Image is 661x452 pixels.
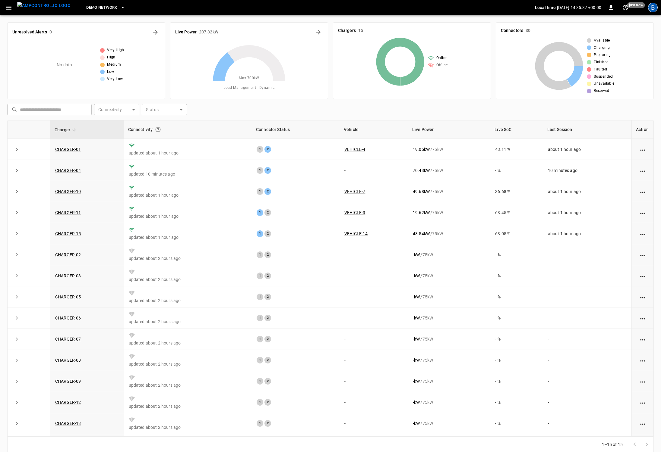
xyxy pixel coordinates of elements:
[199,29,218,36] h6: 207.32 kW
[413,252,420,258] p: - kW
[257,378,263,385] div: 1
[436,55,447,61] span: Online
[535,5,556,11] p: Local time
[57,62,72,68] p: No data
[490,413,543,434] td: - %
[257,399,263,406] div: 1
[264,209,271,216] div: 2
[129,319,247,325] p: updated about 2 hours ago
[340,329,408,350] td: -
[107,55,115,61] span: High
[340,392,408,413] td: -
[627,2,645,8] span: just now
[264,251,271,258] div: 2
[257,273,263,279] div: 1
[344,147,365,152] a: VEHICLE-4
[257,336,263,342] div: 1
[338,27,356,34] h6: Chargers
[55,231,81,236] a: CHARGER-15
[543,392,631,413] td: -
[264,146,271,153] div: 2
[257,251,263,258] div: 1
[86,4,117,11] span: DEMO NETWORK
[490,120,543,139] th: Live SoC
[490,202,543,223] td: 63.45 %
[55,273,81,278] a: CHARGER-03
[12,229,21,238] button: expand row
[12,29,47,36] h6: Unresolved Alerts
[12,419,21,428] button: expand row
[55,126,78,133] span: Charger
[413,189,485,195] div: / 75 kW
[413,336,485,342] div: / 75 kW
[129,150,247,156] p: updated about 1 hour ago
[490,160,543,181] td: - %
[543,307,631,329] td: -
[543,139,631,160] td: about 1 hour ago
[594,59,609,65] span: Finished
[639,189,647,195] div: action cell options
[257,167,263,174] div: 1
[413,146,485,152] div: / 75 kW
[17,2,71,9] img: ampcontrol.io logo
[413,146,430,152] p: 19.05 kW
[413,420,420,426] p: - kW
[490,307,543,329] td: - %
[594,67,607,73] span: Faulted
[55,252,81,257] a: CHARGER-02
[490,350,543,371] td: - %
[501,27,523,34] h6: Connectors
[340,350,408,371] td: -
[153,124,163,135] button: Connection between the charger and our software.
[340,371,408,392] td: -
[594,88,609,94] span: Reserved
[639,210,647,216] div: action cell options
[84,2,127,14] button: DEMO NETWORK
[639,167,647,173] div: action cell options
[129,424,247,430] p: updated about 2 hours ago
[594,74,613,80] span: Suspended
[639,294,647,300] div: action cell options
[413,210,485,216] div: / 75 kW
[543,120,631,139] th: Last Session
[264,315,271,321] div: 2
[340,286,408,307] td: -
[340,120,408,139] th: Vehicle
[257,315,263,321] div: 1
[150,27,160,37] button: All Alerts
[543,265,631,286] td: -
[413,357,420,363] p: - kW
[413,378,420,384] p: - kW
[543,244,631,265] td: -
[129,192,247,198] p: updated about 1 hour ago
[55,421,81,426] a: CHARGER-13
[408,120,490,139] th: Live Power
[12,271,21,280] button: expand row
[264,273,271,279] div: 2
[129,255,247,261] p: updated about 2 hours ago
[648,3,658,12] div: profile-icon
[340,244,408,265] td: -
[344,189,365,194] a: VEHICLE-7
[12,313,21,323] button: expand row
[543,413,631,434] td: -
[55,189,81,194] a: CHARGER-10
[129,382,247,388] p: updated about 2 hours ago
[639,146,647,152] div: action cell options
[490,139,543,160] td: 43.11 %
[543,286,631,307] td: -
[413,315,420,321] p: - kW
[490,244,543,265] td: - %
[490,265,543,286] td: - %
[639,231,647,237] div: action cell options
[594,45,610,51] span: Charging
[129,213,247,219] p: updated about 1 hour ago
[264,230,271,237] div: 2
[639,420,647,426] div: action cell options
[55,147,81,152] a: CHARGER-01
[12,187,21,196] button: expand row
[639,399,647,405] div: action cell options
[107,47,124,53] span: Very High
[557,5,601,11] p: [DATE] 14:35:37 +00:00
[12,292,21,301] button: expand row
